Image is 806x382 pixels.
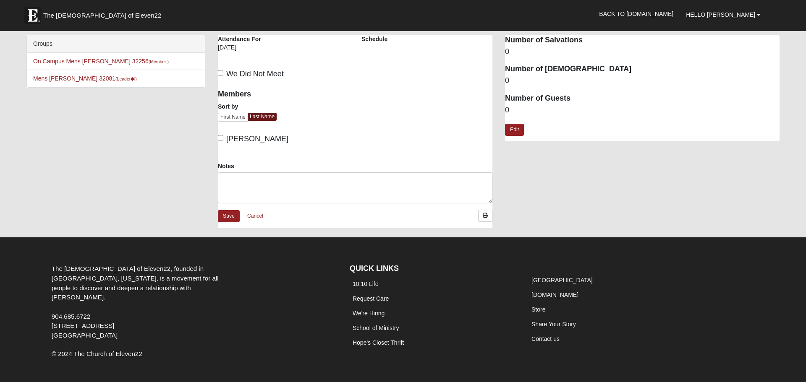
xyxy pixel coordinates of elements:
[353,310,385,317] a: We're Hiring
[505,124,524,136] a: Edit
[226,135,288,143] span: [PERSON_NAME]
[680,4,767,25] a: Hello [PERSON_NAME]
[505,35,780,46] dt: Number of Salvations
[149,59,169,64] small: (Member )
[593,3,680,24] a: Back to [DOMAIN_NAME]
[242,210,269,223] a: Cancel
[43,11,161,20] span: The [DEMOGRAPHIC_DATA] of Eleven22
[531,335,560,342] a: Contact us
[52,350,142,357] span: © 2024 The Church of Eleven22
[218,135,223,140] input: [PERSON_NAME]
[686,11,755,18] span: Hello [PERSON_NAME]
[531,306,545,313] a: Store
[24,7,41,24] img: Eleven22 logo
[353,325,399,331] a: School of Ministry
[218,35,261,43] label: Attendance For
[505,75,780,86] dd: 0
[361,35,387,43] label: Schedule
[505,105,780,116] dd: 0
[531,277,593,283] a: [GEOGRAPHIC_DATA]
[20,3,188,24] a: The [DEMOGRAPHIC_DATA] of Eleven22
[350,264,516,273] h4: QUICK LINKS
[505,93,780,104] dt: Number of Guests
[45,264,244,340] div: The [DEMOGRAPHIC_DATA] of Eleven22, founded in [GEOGRAPHIC_DATA], [US_STATE], is a movement for a...
[115,76,137,81] small: (Leader )
[248,113,277,121] a: Last Name
[478,210,492,222] a: Print Attendance Roster
[505,64,780,75] dt: Number of [DEMOGRAPHIC_DATA]
[218,70,223,75] input: We Did Not Meet
[531,291,578,298] a: [DOMAIN_NAME]
[52,332,118,339] span: [GEOGRAPHIC_DATA]
[218,102,238,111] label: Sort by
[218,210,240,222] a: Save
[27,35,205,53] div: Groups
[218,162,234,170] label: Notes
[226,70,284,78] span: We Did Not Meet
[218,43,277,57] div: [DATE]
[353,339,404,346] a: Hope's Closet Thrift
[33,75,137,82] a: Mens [PERSON_NAME] 32081(Leader)
[33,58,169,65] a: On Campus Mens [PERSON_NAME] 32256(Member )
[218,90,349,99] h4: Members
[353,281,379,287] a: 10:10 Life
[218,113,248,122] a: First Name
[353,295,389,302] a: Request Care
[505,47,780,57] dd: 0
[531,321,576,327] a: Share Your Story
